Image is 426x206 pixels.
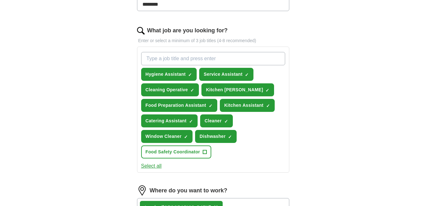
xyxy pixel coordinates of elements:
button: Food Safety Coordinator [141,145,211,158]
button: Cleaner✓ [200,114,233,127]
span: Hygiene Assistant [146,71,186,78]
img: location.png [137,185,147,196]
span: ✓ [245,72,249,77]
button: Food Preparation Assistant✓ [141,99,217,112]
span: ✓ [188,72,192,77]
img: search.png [137,27,145,35]
button: Hygiene Assistant✓ [141,68,197,81]
span: ✓ [224,119,228,124]
span: Food Preparation Assistant [146,102,206,109]
label: Where do you want to work? [150,186,227,195]
span: ✓ [209,103,213,108]
span: Window Cleaner [146,133,182,140]
span: ✓ [228,134,232,139]
span: ✓ [266,103,270,108]
span: Kitchen Assistant [224,102,264,109]
span: Catering Assistant [146,118,187,124]
button: Kitchen [PERSON_NAME]✓ [201,83,274,96]
button: Service Assistant✓ [199,68,253,81]
input: Type a job title and press enter [141,52,285,65]
button: Catering Assistant✓ [141,114,198,127]
span: Service Assistant [204,71,242,78]
span: Food Safety Coordinator [146,149,200,155]
button: Window Cleaner✓ [141,130,193,143]
span: ✓ [184,134,188,139]
button: Select all [141,162,162,170]
span: Cleaning Operative [146,87,188,93]
button: Dishwasher✓ [195,130,237,143]
button: Kitchen Assistant✓ [220,99,275,112]
p: Enter or select a minimum of 3 job titles (4-8 recommended) [137,37,289,44]
span: Dishwasher [200,133,226,140]
span: ✓ [189,119,193,124]
span: Cleaner [205,118,222,124]
span: Kitchen [PERSON_NAME] [206,87,263,93]
span: ✓ [265,88,269,93]
span: ✓ [190,88,194,93]
label: What job are you looking for? [147,26,228,35]
button: Cleaning Operative✓ [141,83,199,96]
